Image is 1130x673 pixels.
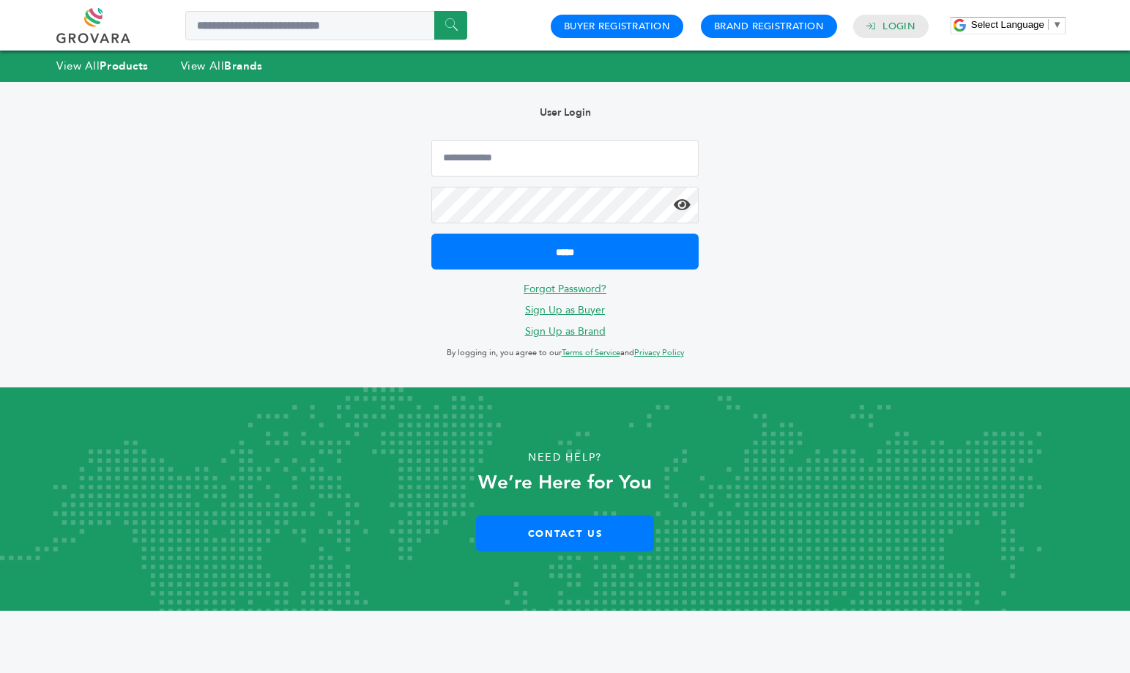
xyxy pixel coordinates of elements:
a: Login [882,20,915,33]
input: Search a product or brand... [185,11,467,40]
p: Need Help? [56,447,1074,469]
a: Select Language​ [971,19,1062,30]
strong: We’re Here for You [478,469,652,496]
a: Buyer Registration [564,20,670,33]
input: Password [431,187,699,223]
a: Brand Registration [714,20,824,33]
a: Sign Up as Brand [525,324,606,338]
span: ▼ [1052,19,1062,30]
p: By logging in, you agree to our and [431,344,699,362]
a: View AllProducts [56,59,149,73]
input: Email Address [431,140,699,176]
a: Sign Up as Buyer [525,303,605,317]
strong: Brands [224,59,262,73]
a: Terms of Service [562,347,620,358]
a: Contact Us [476,516,654,551]
a: View AllBrands [181,59,263,73]
a: Privacy Policy [634,347,684,358]
strong: Products [100,59,148,73]
span: Select Language [971,19,1044,30]
a: Forgot Password? [524,282,606,296]
b: User Login [540,105,591,119]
